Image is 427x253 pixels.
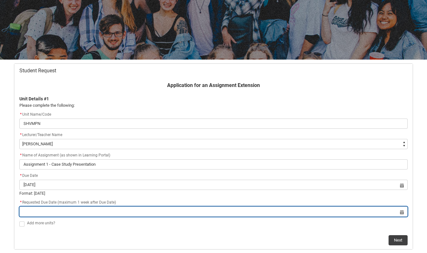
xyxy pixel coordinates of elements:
span: Unit Name/Code [19,112,51,117]
span: Due Date [19,173,38,178]
span: Requested Due Date (maximum 1 week after Due Date) [19,200,116,205]
span: Lecturer/Teacher Name [22,133,62,137]
span: Student Request [19,68,56,74]
abbr: required [20,112,22,117]
button: Next [389,235,408,245]
p: Please complete the following: [19,102,408,109]
div: Format: [DATE] [19,191,408,196]
b: Unit Details #1 [19,96,49,101]
span: Name of Assignment (as shown in Learning Portal) [19,153,110,157]
span: Add more units? [27,221,55,225]
b: Application for an Assignment Extension [167,82,260,88]
abbr: required [20,200,22,205]
abbr: required [20,173,22,178]
abbr: required [20,153,22,157]
abbr: required [20,133,22,137]
article: Redu_Student_Request flow [14,63,413,249]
